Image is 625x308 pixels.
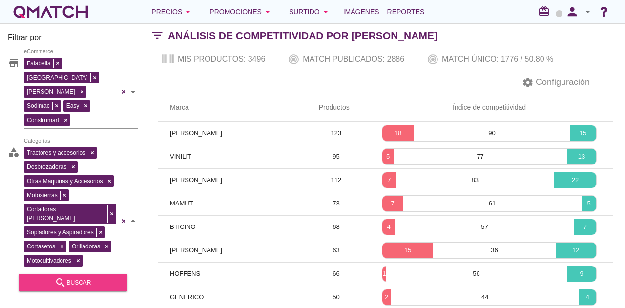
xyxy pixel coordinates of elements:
[182,6,194,18] i: arrow_drop_down
[170,223,196,230] span: BTICINO
[24,59,53,68] span: Falabella
[119,55,128,128] div: Clear all
[382,269,386,279] p: 1
[382,128,414,138] p: 18
[55,277,66,288] i: search
[307,94,365,122] th: Productos: Not sorted.
[556,246,596,255] p: 12
[209,6,273,18] div: Promociones
[307,145,365,168] td: 95
[386,269,567,279] p: 56
[24,102,52,110] span: Sodimac
[307,239,365,262] td: 63
[538,5,554,17] i: redeem
[170,153,191,160] span: VINILIT
[387,6,425,18] span: Reportes
[202,2,281,21] button: Promociones
[262,6,273,18] i: arrow_drop_down
[382,246,433,255] p: 15
[522,77,534,88] i: settings
[158,94,307,122] th: Marca: Not sorted.
[8,146,20,158] i: category
[391,292,579,302] p: 44
[144,2,202,21] button: Precios
[170,246,222,254] span: [PERSON_NAME]
[396,175,554,185] p: 83
[562,5,582,19] i: person
[582,199,596,208] p: 5
[320,6,332,18] i: arrow_drop_down
[8,32,138,47] h3: Filtrar por
[69,242,103,251] span: Orilladoras
[19,274,127,291] button: buscar
[554,175,596,185] p: 22
[24,256,74,265] span: Motocultivadores
[307,215,365,239] td: 68
[168,28,437,43] h2: Análisis de competitividad por [PERSON_NAME]
[119,144,128,297] div: Clear all
[64,102,82,110] span: Easy
[382,199,403,208] p: 7
[395,222,574,232] p: 57
[343,6,379,18] span: Imágenes
[24,191,60,200] span: Motosierras
[8,57,20,69] i: store
[582,6,594,18] i: arrow_drop_down
[382,292,391,302] p: 2
[24,73,90,82] span: [GEOGRAPHIC_DATA]
[403,199,582,208] p: 61
[170,176,222,184] span: [PERSON_NAME]
[433,246,555,255] p: 36
[26,277,120,288] div: buscar
[383,2,429,21] a: Reportes
[24,242,58,251] span: Cortasetos
[414,128,570,138] p: 90
[570,128,596,138] p: 15
[151,6,194,18] div: Precios
[281,2,339,21] button: Surtido
[307,122,365,145] td: 123
[24,148,88,157] span: Tractores y accesorios
[24,163,69,171] span: Desbrozadoras
[24,116,62,124] span: Construmart
[24,87,78,96] span: [PERSON_NAME]
[394,152,567,162] p: 77
[24,205,107,223] span: Cortadoras [PERSON_NAME]
[567,152,596,162] p: 13
[146,35,168,36] i: filter_list
[170,200,193,207] span: MAMUT
[24,228,96,237] span: Sopladores y Aspiradores
[382,222,395,232] p: 4
[339,2,383,21] a: Imágenes
[307,262,365,286] td: 66
[289,6,332,18] div: Surtido
[567,269,596,279] p: 9
[365,94,613,122] th: Índice de competitividad: Not sorted.
[514,74,598,91] button: Configuración
[170,270,200,277] span: HOFFENS
[24,177,105,185] span: Otras Máquinas y Accesorios
[307,168,365,192] td: 112
[307,192,365,215] td: 73
[574,222,596,232] p: 7
[382,152,394,162] p: 5
[534,76,590,89] span: Configuración
[170,129,222,137] span: [PERSON_NAME]
[382,175,396,185] p: 7
[12,2,90,21] a: white-qmatch-logo
[579,292,596,302] p: 4
[170,293,204,301] span: GENERICO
